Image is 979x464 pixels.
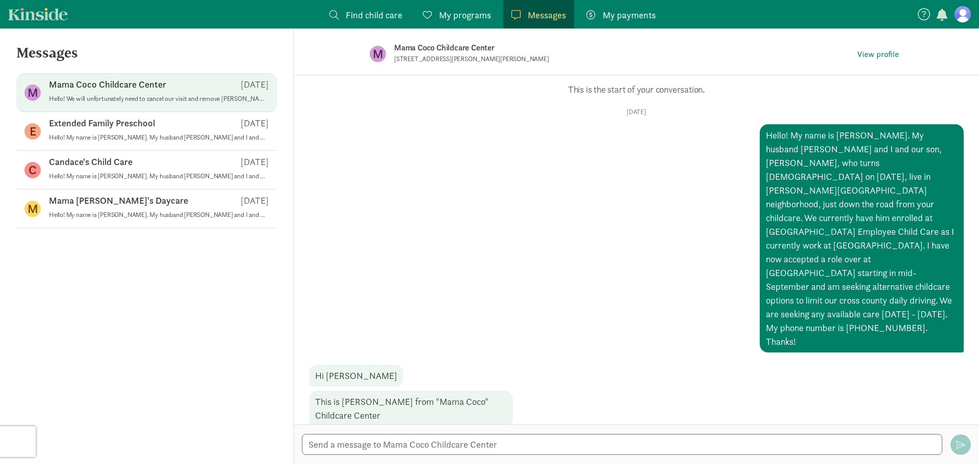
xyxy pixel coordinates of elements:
p: [STREET_ADDRESS][PERSON_NAME][PERSON_NAME] [394,55,644,63]
div: This is [PERSON_NAME] from "Mama Coco" Childcare Center [309,391,513,426]
span: View profile [857,48,899,61]
button: View profile [853,47,903,62]
figure: M [24,85,41,101]
p: This is the start of your conversation. [309,84,964,96]
p: Hello! My name is [PERSON_NAME]. My husband [PERSON_NAME] and I and our son, [PERSON_NAME], who t... [49,172,269,180]
p: Hello! My name is [PERSON_NAME]. My husband [PERSON_NAME] and I and our son, [PERSON_NAME], who t... [49,211,269,219]
figure: M [370,46,386,62]
p: [DATE] [241,78,269,91]
span: My payments [603,8,656,22]
p: [DATE] [241,156,269,168]
p: [DATE] [309,108,964,116]
figure: E [24,123,41,140]
p: Candace's Child Care [49,156,133,168]
a: Kinside [8,8,68,20]
p: Mama [PERSON_NAME]'s Daycare [49,195,188,207]
div: Hi [PERSON_NAME] [309,365,403,387]
p: [DATE] [241,117,269,129]
span: My programs [439,8,491,22]
p: Extended Family Preschool [49,117,155,129]
span: Messages [528,8,566,22]
figure: C [24,162,41,178]
p: Mama Coco Childcare Center [49,78,166,91]
p: Mama Coco Childcare Center [394,41,715,55]
span: Find child care [346,8,402,22]
div: Hello! My name is [PERSON_NAME]. My husband [PERSON_NAME] and I and our son, [PERSON_NAME], who t... [760,124,964,352]
p: [DATE] [241,195,269,207]
p: Hello! My name is [PERSON_NAME]. My husband [PERSON_NAME] and I and our son, [PERSON_NAME], who t... [49,133,269,142]
p: Hello! We will unfortunately need to cancel our visit and remove [PERSON_NAME] from the waitlist ... [49,95,269,103]
figure: M [24,201,41,217]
